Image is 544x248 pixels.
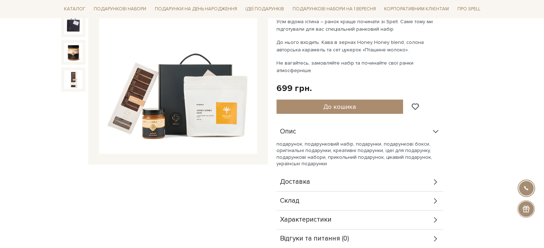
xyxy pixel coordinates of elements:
[280,128,296,135] span: Опис
[280,217,332,223] span: Характеристики
[280,179,310,185] span: Доставка
[276,18,444,33] p: Усім відома істина – ранок краще починати зі Spell. Саме тому ми підготували для вас спеціальний ...
[276,100,403,114] button: До кошика
[242,4,287,15] a: Ідеї подарунків
[64,16,83,34] img: Подарунок Ранкове натхнення
[381,3,452,15] a: Корпоративним клієнтам
[91,4,149,15] a: Подарункові набори
[280,198,299,204] span: Склад
[61,4,88,15] a: Каталог
[64,70,83,89] img: Подарунок Ранкове натхнення
[290,3,379,15] a: Подарункові набори на 1 Вересня
[280,236,349,242] span: Відгуки та питання (0)
[276,83,312,94] div: 699 грн.
[64,43,83,61] img: Подарунок Ранкове натхнення
[276,39,444,54] p: До нього входить: Кава в зернах Honey Honey blend, солона авторська карамель та сет цукерок «Пташ...
[323,103,356,111] span: До кошика
[455,4,483,15] a: Про Spell
[276,59,444,74] p: Не вагайтесь, замовляйте набір та починайте свої ранки атмосферніше.
[276,141,443,167] p: подарунок, подарунковий набір, подарунки, подарункові бокси, оригінальні подарунки, креативні под...
[152,4,240,15] a: Подарунки на День народження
